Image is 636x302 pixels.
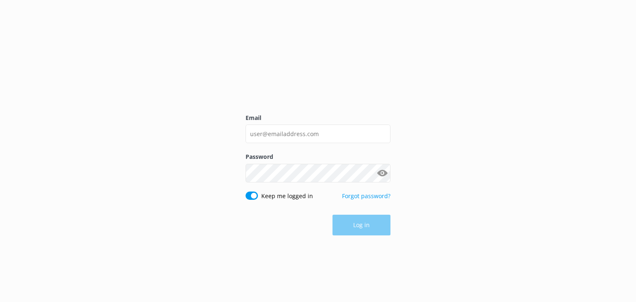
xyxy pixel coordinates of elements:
[342,192,390,200] a: Forgot password?
[374,165,390,181] button: Show password
[246,125,390,143] input: user@emailaddress.com
[246,113,390,122] label: Email
[261,192,313,201] label: Keep me logged in
[246,152,390,161] label: Password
